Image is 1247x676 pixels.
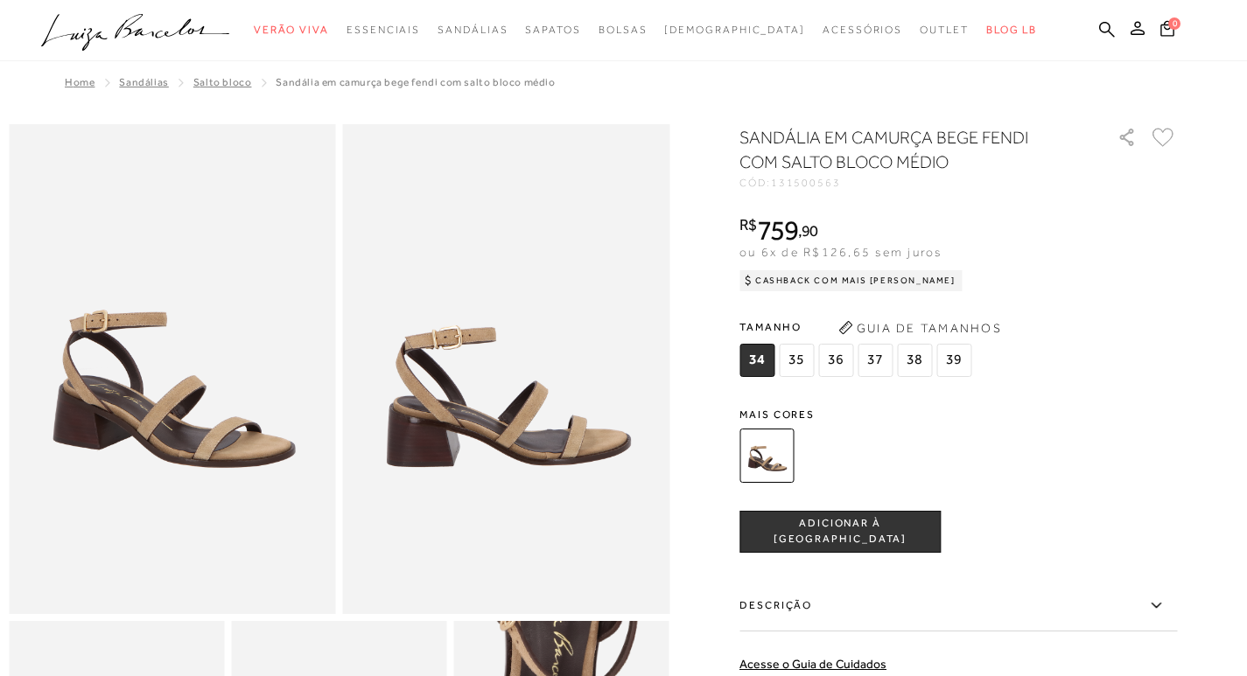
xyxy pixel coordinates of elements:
span: Acessórios [823,24,902,36]
a: categoryNavScreenReaderText [438,14,508,46]
span: ou 6x de R$126,65 sem juros [739,245,942,259]
span: 759 [757,214,798,246]
a: noSubCategoriesText [664,14,805,46]
h1: SANDÁLIA EM CAMURÇA BEGE FENDI COM SALTO BLOCO MÉDIO [739,125,1068,174]
img: image [343,124,670,614]
a: categoryNavScreenReaderText [525,14,580,46]
a: categoryNavScreenReaderText [823,14,902,46]
button: Guia de Tamanhos [832,314,1007,342]
span: 35 [779,344,814,377]
a: Acesse o Guia de Cuidados [739,657,886,671]
img: image [9,124,336,614]
button: ADICIONAR À [GEOGRAPHIC_DATA] [739,511,941,553]
div: Cashback com Mais [PERSON_NAME] [739,270,963,291]
span: Mais cores [739,409,1177,420]
span: Sapatos [525,24,580,36]
span: 37 [858,344,893,377]
span: BLOG LB [986,24,1037,36]
a: Home [65,76,95,88]
a: BLOG LB [986,14,1037,46]
div: CÓD: [739,178,1089,188]
span: Tamanho [739,314,976,340]
i: R$ [739,217,757,233]
span: Sandálias [438,24,508,36]
a: categoryNavScreenReaderText [254,14,329,46]
span: 36 [818,344,853,377]
label: Descrição [739,581,1177,631]
span: ADICIONAR À [GEOGRAPHIC_DATA] [740,516,940,547]
a: SANDÁLIAS [119,76,168,88]
span: [DEMOGRAPHIC_DATA] [664,24,805,36]
a: categoryNavScreenReaderText [599,14,648,46]
span: Verão Viva [254,24,329,36]
span: SANDÁLIA EM CAMURÇA BEGE FENDI COM SALTO BLOCO MÉDIO [276,76,555,88]
a: categoryNavScreenReaderText [920,14,969,46]
span: 90 [802,221,818,240]
a: Salto Bloco [193,76,252,88]
span: 34 [739,344,774,377]
a: categoryNavScreenReaderText [347,14,420,46]
img: SANDÁLIA EM CAMURÇA BEGE FENDI COM SALTO BLOCO MÉDIO [739,429,794,483]
span: 131500563 [771,177,841,189]
span: 39 [936,344,971,377]
span: Outlet [920,24,969,36]
span: Bolsas [599,24,648,36]
span: Essenciais [347,24,420,36]
button: 0 [1155,19,1180,43]
span: 0 [1168,17,1180,30]
i: , [798,223,818,239]
span: 38 [897,344,932,377]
